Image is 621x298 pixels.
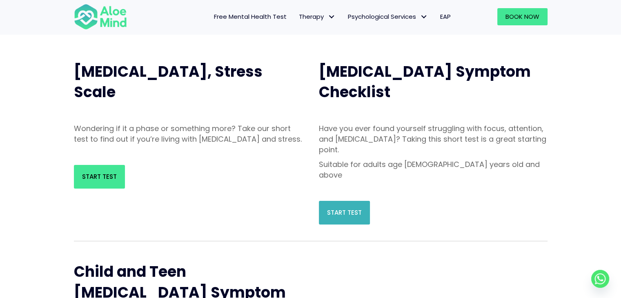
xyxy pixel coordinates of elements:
[505,12,539,21] span: Book Now
[348,12,428,21] span: Psychological Services
[418,11,430,23] span: Psychological Services: submenu
[319,61,531,102] span: [MEDICAL_DATA] Symptom Checklist
[591,270,609,288] a: Whatsapp
[319,159,548,180] p: Suitable for adults age [DEMOGRAPHIC_DATA] years old and above
[74,123,303,145] p: Wondering if it a phase or something more? Take our short test to find out if you’re living with ...
[74,165,125,189] a: Start Test
[74,3,127,30] img: Aloe mind Logo
[342,8,434,25] a: Psychological ServicesPsychological Services: submenu
[327,208,362,217] span: Start Test
[319,201,370,225] a: Start Test
[82,172,117,181] span: Start Test
[434,8,457,25] a: EAP
[208,8,293,25] a: Free Mental Health Test
[299,12,336,21] span: Therapy
[440,12,451,21] span: EAP
[319,123,548,155] p: Have you ever found yourself struggling with focus, attention, and [MEDICAL_DATA]? Taking this sh...
[214,12,287,21] span: Free Mental Health Test
[497,8,548,25] a: Book Now
[74,61,263,102] span: [MEDICAL_DATA], Stress Scale
[293,8,342,25] a: TherapyTherapy: submenu
[138,8,457,25] nav: Menu
[326,11,338,23] span: Therapy: submenu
